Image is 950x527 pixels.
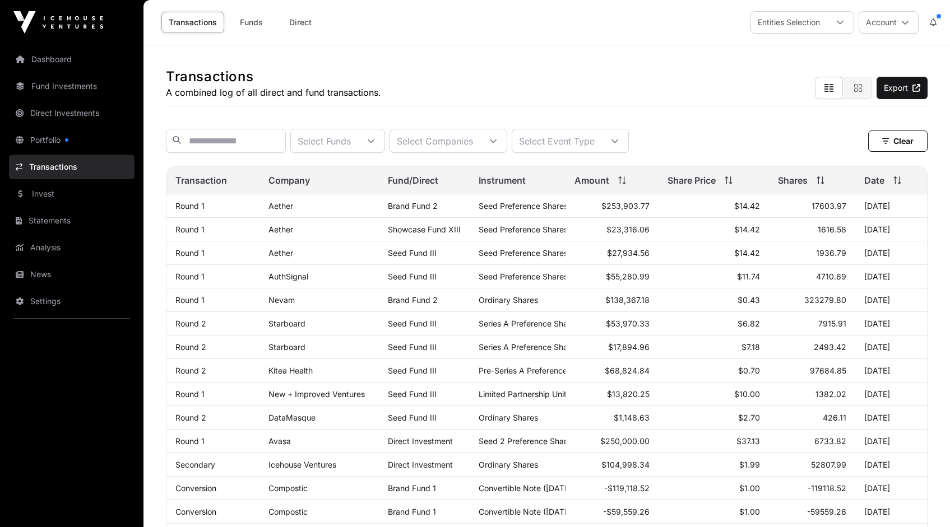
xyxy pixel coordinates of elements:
[479,389,571,399] span: Limited Partnership Units
[855,335,927,359] td: [DATE]
[268,342,305,352] a: Starboard
[175,272,205,281] a: Round 1
[9,101,135,125] a: Direct Investments
[9,181,135,206] a: Invest
[390,129,480,152] div: Select Companies
[566,430,659,453] td: $250,000.00
[388,507,436,516] a: Brand Fund 1
[175,507,216,516] a: Conversion
[778,174,808,187] span: Shares
[566,359,659,383] td: $68,824.84
[734,225,760,234] span: $14.42
[738,413,760,422] span: $2.70
[278,12,323,33] a: Direct
[855,194,927,218] td: [DATE]
[807,507,846,516] span: -59559.26
[479,174,526,187] span: Instrument
[734,389,760,399] span: $10.00
[734,248,760,258] span: $14.42
[855,312,927,335] td: [DATE]
[855,406,927,430] td: [DATE]
[388,460,453,469] span: Direct Investment
[739,483,760,493] span: $1.00
[9,47,135,72] a: Dashboard
[812,201,846,211] span: 17603.97
[566,288,659,312] td: $138,367.18
[479,413,538,422] span: Ordinary Shares
[268,272,308,281] a: AuthSignal
[566,406,659,430] td: $1,148.63
[268,319,305,328] a: Starboard
[268,436,291,446] a: Avasa
[566,241,659,265] td: $27,934.56
[479,507,574,516] span: Convertible Note ([DATE])
[268,174,310,187] span: Company
[736,436,760,446] span: $37.13
[811,460,846,469] span: 52807.99
[855,500,927,524] td: [DATE]
[268,413,316,422] a: DataMasque
[9,128,135,152] a: Portfolio
[737,272,760,281] span: $11.74
[9,262,135,287] a: News
[479,201,568,211] span: Seed Preference Shares
[166,68,381,86] h1: Transactions
[479,366,595,375] span: Pre-Series A Preference Shares
[268,295,295,305] a: Nevam
[814,436,846,446] span: 6733.82
[175,295,205,305] a: Round 1
[566,194,659,218] td: $253,903.77
[9,74,135,99] a: Fund Investments
[894,473,950,527] iframe: Chat Widget
[855,477,927,500] td: [DATE]
[175,319,206,328] a: Round 2
[739,460,760,469] span: $1.99
[855,265,927,288] td: [DATE]
[566,335,659,359] td: $17,894.96
[479,483,574,493] span: Convertible Note ([DATE])
[751,12,827,33] div: Entities Selection
[388,436,453,446] span: Direct Investment
[855,288,927,312] td: [DATE]
[566,383,659,406] td: $13,820.25
[877,77,928,99] a: Export
[175,483,216,493] a: Conversion
[864,174,884,187] span: Date
[566,265,659,288] td: $55,280.99
[175,389,205,399] a: Round 1
[868,130,928,152] button: Clear
[175,413,206,422] a: Round 2
[9,235,135,260] a: Analysis
[166,86,381,99] p: A combined log of all direct and fund transactions.
[566,500,659,524] td: -$59,559.26
[388,201,438,211] a: Brand Fund 2
[388,413,437,422] a: Seed Fund III
[574,174,609,187] span: Amount
[855,218,927,241] td: [DATE]
[808,483,846,493] span: -119118.52
[388,319,437,328] a: Seed Fund III
[668,174,716,187] span: Share Price
[268,483,308,493] a: Compostic
[823,413,846,422] span: 426.11
[742,342,760,352] span: $7.18
[388,483,436,493] a: Brand Fund 1
[388,342,437,352] a: Seed Fund III
[175,436,205,446] a: Round 1
[566,218,659,241] td: $23,316.06
[739,507,760,516] span: $1.00
[175,366,206,375] a: Round 2
[566,312,659,335] td: $53,970.33
[855,383,927,406] td: [DATE]
[855,430,927,453] td: [DATE]
[810,366,846,375] span: 97684.85
[268,201,293,211] a: Aether
[816,248,846,258] span: 1936.79
[859,11,919,34] button: Account
[818,225,846,234] span: 1616.58
[818,319,846,328] span: 7915.91
[175,225,205,234] a: Round 1
[738,366,760,375] span: $0.70
[804,295,846,305] span: 323279.80
[268,248,293,258] a: Aether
